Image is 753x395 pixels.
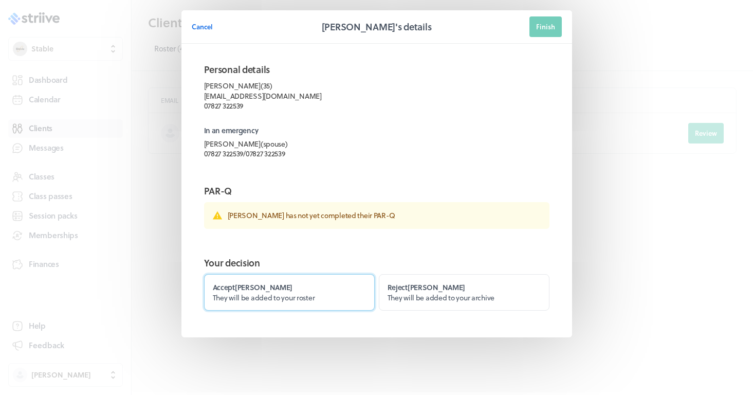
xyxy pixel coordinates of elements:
[204,101,549,111] p: 07827 322539
[204,91,549,101] p: [EMAIL_ADDRESS][DOMAIN_NAME]
[536,22,555,31] span: Finish
[204,81,549,91] p: [PERSON_NAME] ( 35 )
[204,62,549,77] h2: Personal details
[192,22,213,31] span: Cancel
[204,256,549,270] h2: Your decision
[322,20,432,34] h2: [PERSON_NAME]'s details
[204,149,549,159] p: 07827 322539 / 07827 322539
[204,139,549,149] p: [PERSON_NAME] ( spouse )
[529,16,562,37] button: Finish
[204,184,549,198] h2: PAR-Q
[213,282,293,293] strong: Accept [PERSON_NAME]
[213,292,315,303] span: They will be added to your roster
[388,292,494,303] span: They will be added to your archive
[228,210,541,221] h3: [PERSON_NAME] has not yet completed their PAR-Q
[388,282,466,293] strong: Reject [PERSON_NAME]
[192,16,213,37] button: Cancel
[204,125,549,136] label: In an emergency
